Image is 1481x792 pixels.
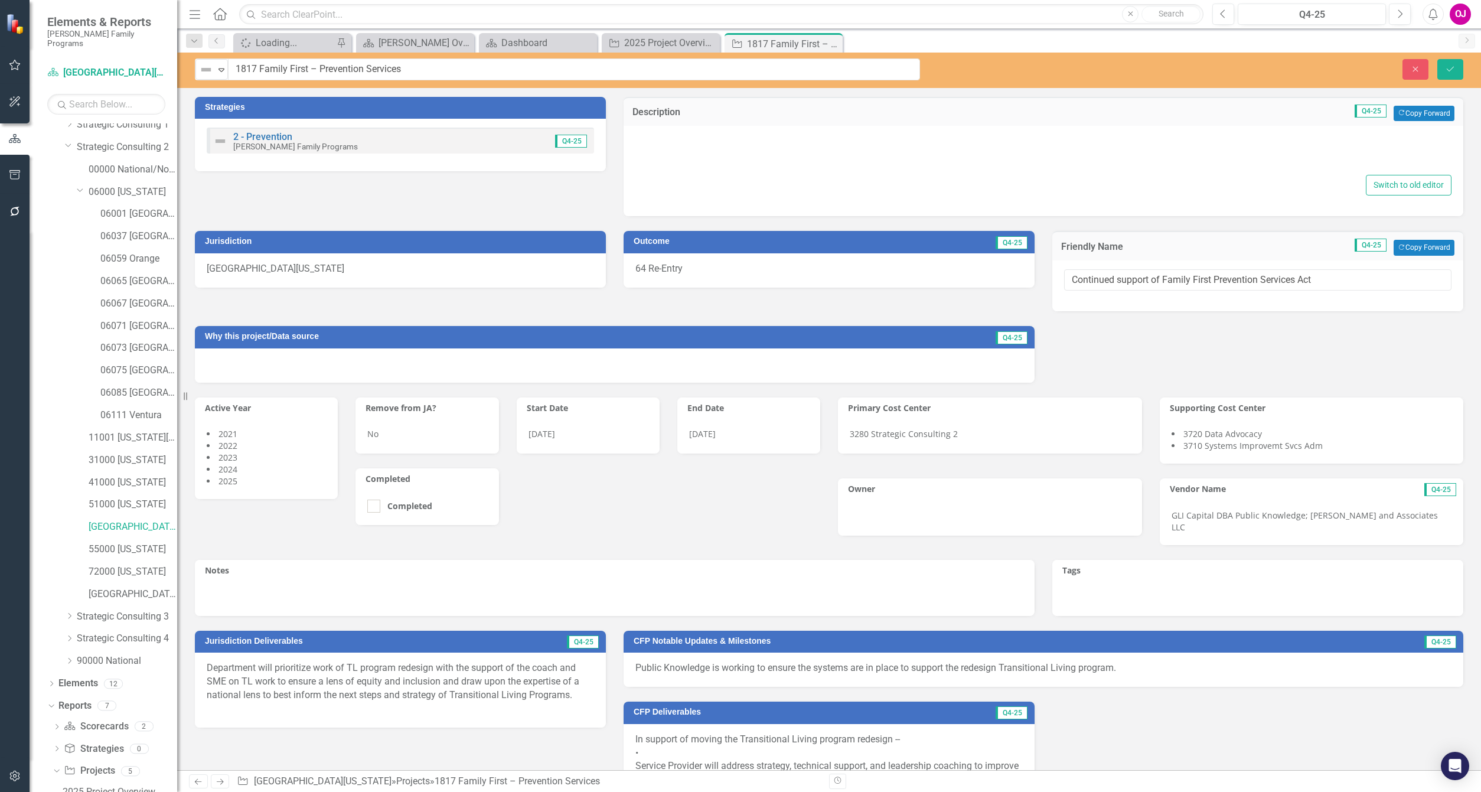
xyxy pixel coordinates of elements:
[632,107,898,118] h3: Description
[254,775,392,787] a: [GEOGRAPHIC_DATA][US_STATE]
[100,341,177,355] a: 06073 [GEOGRAPHIC_DATA]
[77,654,177,668] a: 90000 National
[848,484,1136,493] h3: Owner
[58,677,98,690] a: Elements
[635,263,683,274] span: 64 Re-Entry
[6,14,27,34] img: ClearPoint Strategy
[1183,440,1323,451] span: 3710 Systems Improvemt Svcs Adm
[1355,239,1387,252] span: Q4-25
[218,475,237,487] span: 2025
[359,35,471,50] a: [PERSON_NAME] Overview
[256,35,334,50] div: Loading...
[121,766,140,776] div: 5
[1424,635,1456,648] span: Q4-25
[1062,566,1457,575] h3: Tags
[104,679,123,689] div: 12
[996,706,1027,719] span: Q4-25
[100,364,177,377] a: 06075 [GEOGRAPHIC_DATA]
[1450,4,1471,25] button: OJ
[100,409,177,422] a: 06111 Ventura
[1394,240,1454,255] button: Copy Forward
[47,29,165,48] small: [PERSON_NAME] Family Programs
[1170,403,1458,412] h3: Supporting Cost Center
[100,320,177,333] a: 06071 [GEOGRAPHIC_DATA]
[1159,9,1184,18] span: Search
[366,403,492,412] h3: Remove from JA?
[100,386,177,400] a: 06085 [GEOGRAPHIC_DATA][PERSON_NAME]
[218,452,237,463] span: 2023
[89,454,177,467] a: 31000 [US_STATE]
[205,332,843,341] h3: Why this project/Data source
[747,37,840,51] div: 1817 Family First – Prevention Services
[89,565,177,579] a: 72000 [US_STATE]
[100,297,177,311] a: 06067 [GEOGRAPHIC_DATA]
[64,764,115,778] a: Projects
[228,58,920,80] input: This field is required
[100,275,177,288] a: 06065 [GEOGRAPHIC_DATA]
[996,236,1027,249] span: Q4-25
[501,35,594,50] div: Dashboard
[205,403,332,412] h3: Active Year
[396,775,430,787] a: Projects
[624,35,717,50] div: 2025 Project Overview
[634,637,1297,646] h3: CFP Notable Updates & Milestones
[634,708,899,716] h3: CFP Deliverables
[237,775,820,788] div: » »
[996,331,1027,344] span: Q4-25
[47,94,165,115] input: Search Below...
[77,118,177,132] a: Strategic Consulting 1
[100,230,177,243] a: 06037 [GEOGRAPHIC_DATA]
[77,610,177,624] a: Strategic Consulting 3
[89,163,177,177] a: 00000 National/No Jurisdiction (SC2)
[1172,510,1438,533] span: GLI Capital DBA Public Knowledge; [PERSON_NAME] and Associates LLC
[1424,483,1456,496] span: Q4-25
[236,35,334,50] a: Loading...
[205,103,600,112] h3: Strategies
[97,701,116,711] div: 7
[218,440,237,451] span: 2022
[64,720,128,734] a: Scorecards
[218,428,237,439] span: 2021
[635,661,1451,675] p: Public Knowledge is working to ensure the systems are in place to support the redesign Transition...
[205,566,1029,575] h3: Notes
[379,35,471,50] div: [PERSON_NAME] Overview
[205,237,600,246] h3: Jurisdiction
[1366,175,1451,195] button: Switch to old editor
[1394,106,1454,121] button: Copy Forward
[1355,105,1387,118] span: Q4-25
[64,742,123,756] a: Strategies
[207,661,594,715] p: Department will prioritize work of TL program redesign with the support of the coach and SME on T...
[366,474,492,483] h3: Completed
[89,185,177,199] a: 06000 [US_STATE]
[1242,8,1382,22] div: Q4-25
[213,134,227,148] img: Not Defined
[367,428,379,439] span: No
[100,252,177,266] a: 06059 Orange
[89,498,177,511] a: 51000 [US_STATE]
[77,632,177,646] a: Strategic Consulting 4
[233,142,358,151] small: [PERSON_NAME] Family Programs
[89,431,177,445] a: 11001 [US_STATE][GEOGRAPHIC_DATA]
[605,35,717,50] a: 2025 Project Overview
[555,135,587,148] span: Q4-25
[567,635,599,648] span: Q4-25
[47,15,165,29] span: Elements & Reports
[1170,484,1351,493] h3: Vendor Name
[529,428,555,439] span: [DATE]
[689,428,716,439] span: [DATE]
[850,428,958,439] span: 3280 Strategic Consulting 2
[77,141,177,154] a: Strategic Consulting 2
[205,637,500,646] h3: Jurisdiction Deliverables
[482,35,594,50] a: Dashboard
[634,237,839,246] h3: Outcome
[89,476,177,490] a: 41000 [US_STATE]
[89,543,177,556] a: 55000 [US_STATE]
[1441,752,1469,780] div: Open Intercom Messenger
[1238,4,1386,25] button: Q4-25
[199,63,213,77] img: Not Defined
[47,66,165,80] a: [GEOGRAPHIC_DATA][US_STATE]
[100,207,177,221] a: 06001 [GEOGRAPHIC_DATA]
[239,4,1203,25] input: Search ClearPoint...
[435,775,600,787] div: 1817 Family First – Prevention Services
